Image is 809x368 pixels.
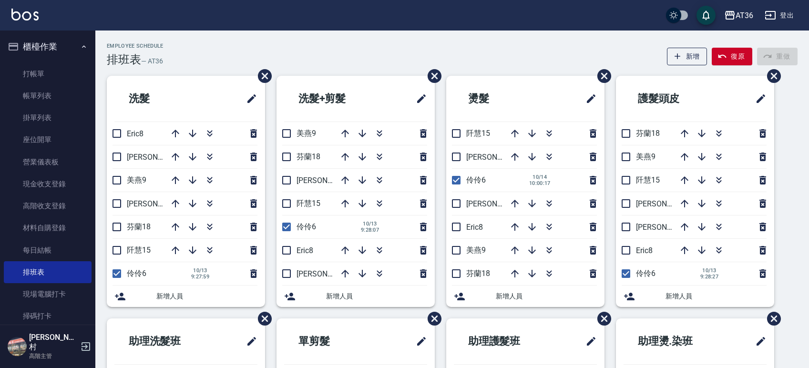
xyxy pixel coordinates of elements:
span: 芬蘭18 [297,152,320,161]
span: Eric8 [636,246,653,255]
span: [PERSON_NAME]16 [636,223,702,232]
span: 新增人員 [156,291,257,301]
span: 修改班表的標題 [240,330,257,353]
span: 新增人員 [326,291,427,301]
span: 刪除班表 [590,305,613,333]
img: Person [8,337,27,356]
h2: 洗髮 [114,82,202,116]
span: 新增人員 [666,291,767,301]
h2: 護髮頭皮 [624,82,722,116]
span: 伶伶6 [297,222,316,231]
a: 營業儀表板 [4,151,92,173]
span: 刪除班表 [251,62,273,90]
h6: — AT36 [141,56,163,66]
span: 10/13 [190,267,211,274]
span: 阡慧15 [636,175,660,184]
a: 材料自購登錄 [4,217,92,239]
a: 打帳單 [4,63,92,85]
span: 美燕9 [636,152,655,161]
span: [PERSON_NAME]16 [297,176,362,185]
span: 刪除班表 [420,62,443,90]
span: 9:27:59 [190,274,211,280]
span: [PERSON_NAME]11 [127,199,193,208]
span: 美燕9 [466,245,486,255]
span: 修改班表的標題 [580,87,597,110]
h2: 洗髮+剪髮 [284,82,385,116]
span: [PERSON_NAME]11 [636,199,702,208]
a: 座位開單 [4,129,92,151]
button: save [696,6,716,25]
span: Eric8 [297,246,313,255]
span: 修改班表的標題 [749,87,767,110]
img: Logo [11,9,39,20]
a: 掛單列表 [4,107,92,129]
button: 復原 [712,48,752,65]
span: 10/14 [529,174,551,180]
h2: 燙髮 [454,82,542,116]
h2: 助理燙.染班 [624,324,728,358]
span: 10/13 [699,267,720,274]
span: 刪除班表 [251,305,273,333]
span: 伶伶6 [127,269,146,278]
button: 新增 [667,48,707,65]
h2: Employee Schedule [107,43,164,49]
span: [PERSON_NAME]16 [127,153,193,162]
div: 新增人員 [107,286,265,307]
span: 阡慧15 [297,199,320,208]
h2: 單剪髮 [284,324,377,358]
span: 美燕9 [127,175,146,184]
span: 刪除班表 [760,62,782,90]
a: 高階收支登錄 [4,195,92,217]
span: [PERSON_NAME]11 [297,269,362,278]
h3: 排班表 [107,53,141,66]
span: [PERSON_NAME]16 [466,153,532,162]
div: AT36 [736,10,753,21]
span: 芬蘭18 [466,269,490,278]
span: 刪除班表 [590,62,613,90]
span: 9:28:07 [359,227,380,233]
a: 每日結帳 [4,239,92,261]
a: 帳單列表 [4,85,92,107]
button: 櫃檯作業 [4,34,92,59]
h2: 助理洗髮班 [114,324,217,358]
span: 芬蘭18 [636,129,660,138]
span: 阡慧15 [466,129,490,138]
a: 掃碼打卡 [4,305,92,327]
h2: 助理護髮班 [454,324,557,358]
a: 排班表 [4,261,92,283]
span: 伶伶6 [466,175,486,184]
span: 阡慧15 [127,245,151,255]
span: [PERSON_NAME]11 [466,199,532,208]
div: 新增人員 [276,286,435,307]
span: 修改班表的標題 [240,87,257,110]
span: 美燕9 [297,129,316,138]
button: 登出 [761,7,798,24]
h5: [PERSON_NAME]村 [29,333,78,352]
div: 新增人員 [446,286,604,307]
span: 伶伶6 [636,269,655,278]
span: 修改班表的標題 [749,330,767,353]
span: 10:00:17 [529,180,551,186]
a: 現場電腦打卡 [4,283,92,305]
a: 現金收支登錄 [4,173,92,195]
span: 刪除班表 [420,305,443,333]
span: 刪除班表 [760,305,782,333]
span: 9:28:27 [699,274,720,280]
span: 芬蘭18 [127,222,151,231]
span: 修改班表的標題 [410,87,427,110]
button: AT36 [720,6,757,25]
span: 修改班表的標題 [410,330,427,353]
span: Eric8 [127,129,143,138]
span: 10/13 [359,221,380,227]
span: 新增人員 [496,291,597,301]
div: 新增人員 [616,286,774,307]
span: 修改班表的標題 [580,330,597,353]
span: Eric8 [466,223,483,232]
p: 高階主管 [29,352,78,360]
